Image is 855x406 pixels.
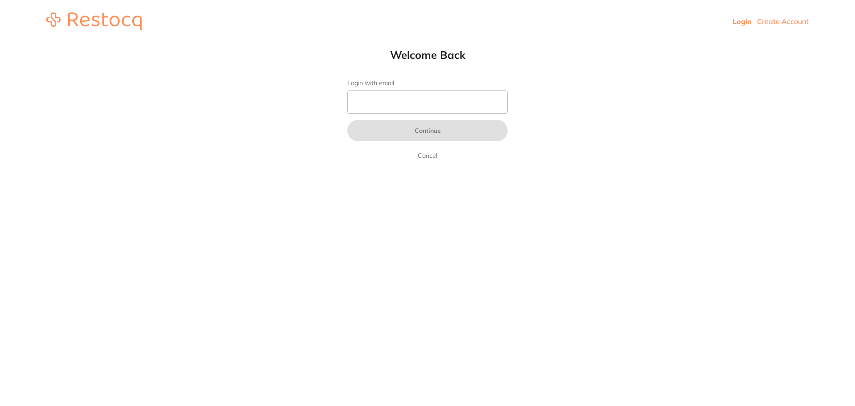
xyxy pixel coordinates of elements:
a: Cancel [416,150,439,161]
label: Login with email [347,79,508,87]
h1: Welcome Back [330,48,525,62]
a: Create Account [757,17,809,26]
button: Continue [347,120,508,141]
img: restocq_logo.svg [46,12,142,30]
a: Login [733,17,752,26]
